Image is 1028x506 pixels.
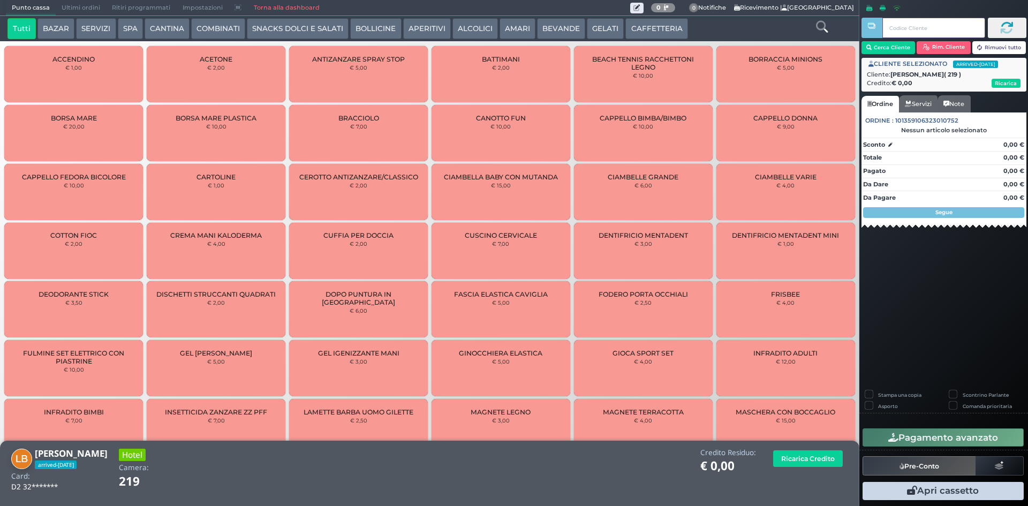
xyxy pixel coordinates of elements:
[177,1,229,16] span: Impostazioni
[700,449,756,457] h4: Credito Residuo:
[749,55,822,63] span: BORRACCIA MINIONS
[52,55,95,63] span: ACCENDINO
[732,231,839,239] span: DENTIFRICIO MENTADENT MINI
[599,290,688,298] span: FODERO PORTA OCCHIALI
[65,240,82,247] small: € 2,00
[1003,154,1024,161] strong: 0,00 €
[208,417,225,424] small: € 7,00
[476,114,526,122] span: CANOTTO FUN
[6,1,56,16] span: Punto cassa
[119,475,170,488] h1: 219
[196,173,236,181] span: CARTOLINE
[459,349,542,357] span: GINOCCHIERA ELASTICA
[207,240,225,247] small: € 4,00
[634,358,652,365] small: € 4,00
[599,231,688,239] span: DENTIFRICIO MENTADENT
[119,449,146,461] h3: Hotel
[613,349,674,357] span: GIOCA SPORT SET
[867,70,1021,79] div: Cliente:
[863,140,885,149] strong: Sconto
[323,231,394,239] span: CUFFIA PER DOCCIA
[64,182,84,188] small: € 10,00
[491,182,511,188] small: € 15,00
[11,449,32,470] img: Laura Busso
[1003,194,1024,201] strong: 0,00 €
[118,18,143,40] button: SPA
[452,18,498,40] button: ALCOLICI
[207,64,225,71] small: € 2,00
[454,290,548,298] span: FASCIA ELASTICA CAVIGLIA
[145,18,190,40] button: CANTINA
[350,123,367,130] small: € 7,00
[634,240,652,247] small: € 3,00
[777,240,794,247] small: € 1,00
[65,64,82,71] small: € 1,00
[7,18,36,40] button: Tutti
[863,482,1024,500] button: Apri cassetto
[953,61,998,68] span: arrived-[DATE]
[878,391,921,398] label: Stampa una copia
[350,417,367,424] small: € 2,50
[776,299,795,306] small: € 4,00
[992,79,1021,88] button: Ricarica
[753,114,818,122] span: CAPPELLO DONNA
[444,173,558,181] span: CIAMBELLA BABY CON MUTANDA
[318,349,399,357] span: GEL IGENIZZANTE MANI
[492,240,509,247] small: € 7,00
[867,79,1021,88] div: Credito:
[13,349,134,365] span: FULMINE SET ELETTRICO CON PIASTRINE
[106,1,176,16] span: Ritiri programmati
[963,391,1009,398] label: Scontrino Parlante
[633,123,653,130] small: € 10,00
[861,96,899,113] a: Ordine
[972,41,1026,54] button: Rimuovi tutto
[938,95,970,112] a: Note
[935,209,953,216] strong: Segue
[776,182,795,188] small: € 4,00
[771,290,800,298] span: FRISBEE
[777,123,795,130] small: € 9,00
[868,59,998,69] span: CLIENTE SELEZIONATO
[777,64,795,71] small: € 5,00
[899,95,938,112] a: Servizi
[917,41,971,54] button: Rim. Cliente
[500,18,535,40] button: AMARI
[863,194,896,201] strong: Da Pagare
[35,447,108,459] b: [PERSON_NAME]
[773,450,843,467] button: Ricarica Credito
[208,182,224,188] small: € 1,00
[50,231,97,239] span: COTTON FIOC
[37,18,74,40] button: BAZAR
[587,18,624,40] button: GELATI
[600,114,686,122] span: CAPPELLO BIMBA/BIMBO
[863,167,886,175] strong: Pagato
[634,299,652,306] small: € 2,50
[583,55,704,71] span: BEACH TENNIS RACCHETTONI LEGNO
[482,55,520,63] span: BATTIMANI
[689,3,699,13] span: 0
[492,64,510,71] small: € 2,00
[11,472,30,480] h4: Card:
[736,408,835,416] span: MASCHERA CON BOCCAGLIO
[56,1,106,16] span: Ultimi ordini
[753,349,818,357] span: INFRADITO ADULTI
[64,366,84,373] small: € 10,00
[65,299,82,306] small: € 3,50
[298,290,419,306] span: DOPO PUNTURA IN [GEOGRAPHIC_DATA]
[492,358,510,365] small: € 5,00
[492,299,510,306] small: € 5,00
[206,123,226,130] small: € 10,00
[891,79,912,87] strong: € 0,00
[863,456,976,475] button: Pre-Conto
[200,55,232,63] span: ACETONE
[207,299,225,306] small: € 2,00
[863,154,882,161] strong: Totale
[180,349,252,357] span: GEL [PERSON_NAME]
[895,116,958,125] span: 101359106323010752
[625,18,687,40] button: CAFFETTERIA
[608,173,678,181] span: CIAMBELLE GRANDE
[865,116,894,125] span: Ordine :
[465,231,537,239] span: CUSCINO CERVICALE
[603,408,684,416] span: MAGNETE TERRACOTTA
[156,290,276,298] span: DISCHETTI STRUCCANTI QUADRATI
